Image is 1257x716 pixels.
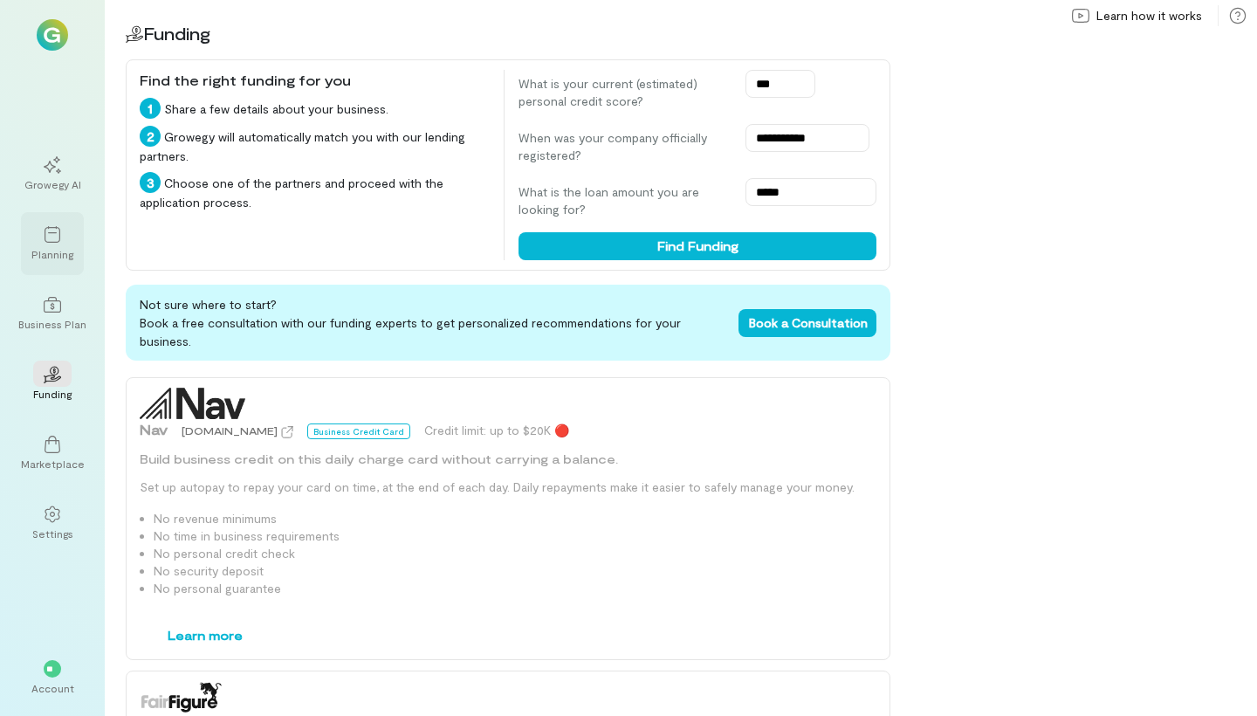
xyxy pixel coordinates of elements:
[140,98,490,119] div: Share a few details about your business.
[21,457,85,471] div: Marketplace
[140,478,876,496] p: Set up autopay to repay your card on time, at the end of each day. Daily repayments make it easie...
[140,681,223,713] img: FairFigure
[154,562,876,580] li: No security deposit
[140,126,161,147] div: 2
[519,75,728,110] label: What is your current (estimated) personal credit score?
[1096,7,1202,24] span: Learn how it works
[519,183,728,218] label: What is the loan amount you are looking for?
[140,172,161,193] div: 3
[519,232,876,260] button: Find Funding
[307,423,410,439] div: Business Credit Card
[519,129,728,164] label: When was your company officially registered?
[154,527,876,545] li: No time in business requirements
[143,23,210,44] span: Funding
[182,424,278,437] span: [DOMAIN_NAME]
[126,285,890,361] div: Not sure where to start? Book a free consultation with our funding experts to get personalized re...
[21,492,84,554] a: Settings
[21,422,84,485] a: Marketplace
[24,177,81,191] div: Growegy AI
[424,422,569,439] div: Credit limit: up to $20K
[140,622,271,650] button: Learn more
[154,580,876,597] li: No personal guarantee
[21,282,84,345] a: Business Plan
[182,422,293,439] a: [DOMAIN_NAME]
[154,510,876,527] li: No revenue minimums
[31,681,74,695] div: Account
[154,545,876,562] li: No personal credit check
[140,451,876,468] div: Build business credit on this daily charge card without carrying a balance.
[140,126,490,165] div: Growegy will automatically match you with our lending partners.
[749,315,868,330] span: Book a Consultation
[140,388,245,419] img: Nav
[738,309,876,337] button: Book a Consultation
[140,172,490,211] div: Choose one of the partners and proceed with the application process.
[21,352,84,415] a: Funding
[21,142,84,205] a: Growegy AI
[32,527,73,540] div: Settings
[21,212,84,275] a: Planning
[31,247,73,261] div: Planning
[140,70,490,91] div: Find the right funding for you
[140,419,168,440] span: Nav
[140,98,161,119] div: 1
[33,387,72,401] div: Funding
[18,317,86,331] div: Business Plan
[554,423,569,437] span: 🔴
